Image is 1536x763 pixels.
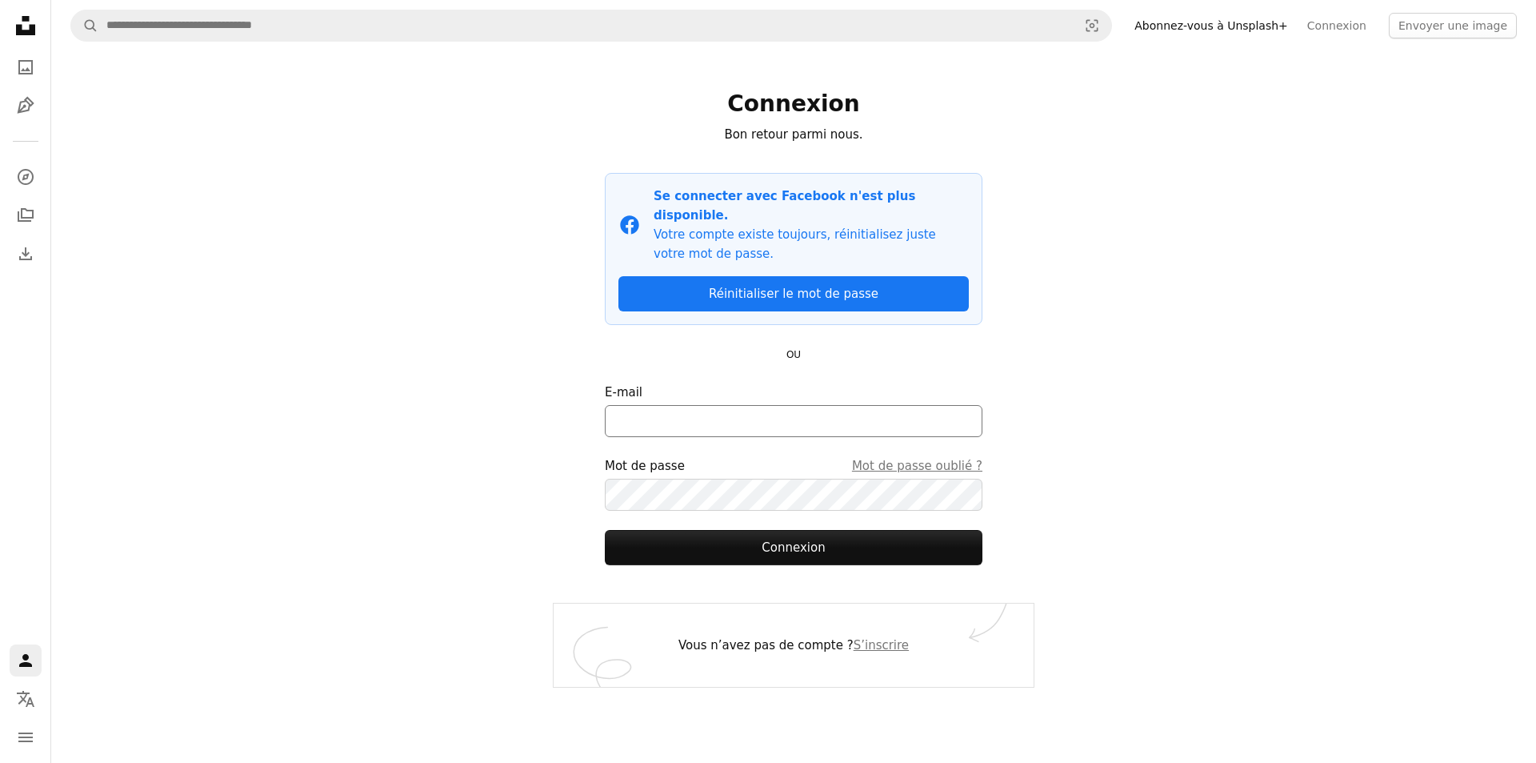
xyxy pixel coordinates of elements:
[786,349,801,360] small: OU
[10,161,42,193] a: Explorer
[852,456,982,476] a: Mot de passe oublié ?
[10,199,42,231] a: Collections
[605,456,982,476] div: Mot de passe
[605,479,982,511] input: Mot de passeMot de passe oublié ?
[854,638,909,653] a: S’inscrire
[10,645,42,677] a: Connexion / S’inscrire
[1389,13,1517,38] button: Envoyer une image
[605,90,982,118] h1: Connexion
[605,125,982,144] p: Bon retour parmi nous.
[10,51,42,83] a: Photos
[10,683,42,715] button: Langue
[10,721,42,753] button: Menu
[605,405,982,437] input: E-mail
[1298,13,1376,38] a: Connexion
[605,383,982,437] label: E-mail
[1125,13,1298,38] a: Abonnez-vous à Unsplash+
[10,10,42,45] a: Accueil — Unsplash
[10,238,42,270] a: Historique de téléchargement
[71,10,98,41] button: Rechercher sur Unsplash
[605,530,982,565] button: Connexion
[10,90,42,122] a: Illustrations
[70,10,1112,42] form: Rechercher des visuels sur tout le site
[554,604,1034,687] div: Vous n’avez pas de compte ?
[618,276,969,311] a: Réinitialiser le mot de passe
[1073,10,1111,41] button: Recherche de visuels
[654,187,969,225] p: Se connecter avec Facebook n'est plus disponible.
[654,225,969,263] p: Votre compte existe toujours, réinitialisez juste votre mot de passe.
